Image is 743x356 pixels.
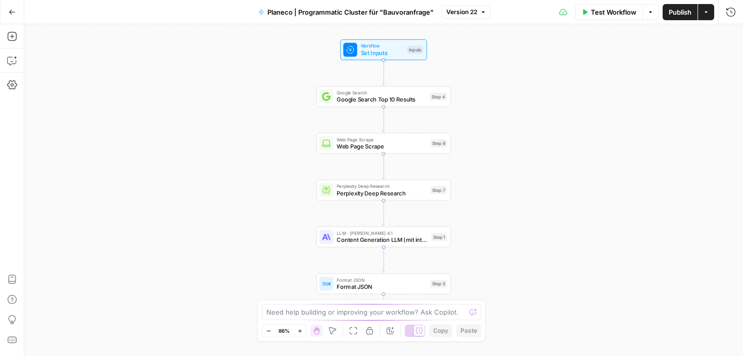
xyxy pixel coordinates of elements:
button: Planeco | Programmatic Cluster für "Bauvoranfrage" [252,4,440,20]
span: Format JSON [337,276,427,283]
span: Set Inputs [361,48,404,57]
div: Inputs [407,46,423,54]
button: Version 22 [442,6,491,19]
div: Step 7 [431,186,447,194]
span: Web Page Scrape [337,142,427,150]
div: WorkflowSet InputsInputs [316,39,451,60]
div: Web Page ScrapeWeb Page ScrapeStep 8 [316,133,451,154]
div: Step 1 [431,233,447,240]
g: Edge from step_8 to step_7 [382,154,385,179]
button: Test Workflow [575,4,642,20]
div: Perplexity Deep ResearchPerplexity Deep ResearchStep 7 [316,180,451,200]
span: Copy [433,326,448,335]
span: Google Search Top 10 Results [337,95,427,104]
span: Paste [460,326,477,335]
div: Step 4 [430,92,447,100]
span: Perplexity Deep Research [337,189,427,197]
span: Format JSON [337,282,427,291]
div: Format JSONFormat JSONStep 5 [316,273,451,294]
div: Step 5 [431,280,447,287]
button: Publish [663,4,698,20]
g: Edge from start to step_4 [382,60,385,85]
span: Web Page Scrape [337,136,427,143]
div: Google SearchGoogle Search Top 10 ResultsStep 4 [316,86,451,107]
div: Step 8 [431,139,447,147]
button: Paste [456,324,481,337]
div: LLM · [PERSON_NAME] 4.1Content Generation LLM (mit integrierter SEO-Optimierung)Step 1 [316,227,451,247]
span: Planeco | Programmatic Cluster für "Bauvoranfrage" [267,7,434,17]
g: Edge from step_4 to step_8 [382,107,385,132]
span: LLM · [PERSON_NAME] 4.1 [337,230,428,237]
g: Edge from step_1 to step_5 [382,247,385,273]
span: Workflow [361,42,404,49]
span: Content Generation LLM (mit integrierter SEO-Optimierung) [337,236,428,244]
span: Google Search [337,89,427,96]
span: 86% [278,327,290,335]
button: Copy [429,324,452,337]
span: Perplexity Deep Research [337,183,427,190]
span: Version 22 [446,8,477,17]
span: Publish [669,7,691,17]
g: Edge from step_7 to step_1 [382,200,385,226]
span: Test Workflow [591,7,636,17]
